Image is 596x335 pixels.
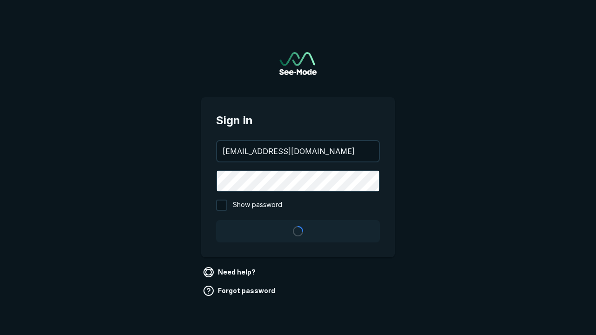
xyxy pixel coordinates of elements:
a: Go to sign in [279,52,317,75]
img: See-Mode Logo [279,52,317,75]
input: your@email.com [217,141,379,161]
a: Need help? [201,265,259,280]
span: Show password [233,200,282,211]
a: Forgot password [201,283,279,298]
span: Sign in [216,112,380,129]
